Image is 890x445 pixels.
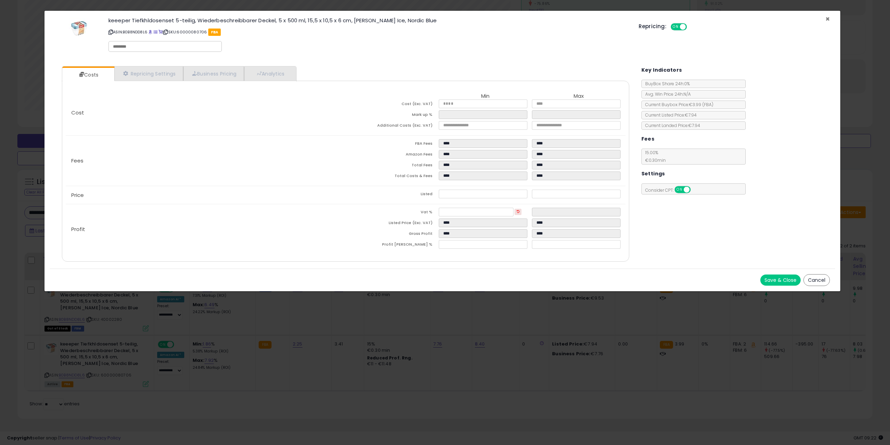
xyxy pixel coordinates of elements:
[641,66,682,74] h5: Key Indicators
[675,187,684,193] span: ON
[671,24,680,30] span: ON
[346,229,439,240] td: Gross Profit
[702,102,713,108] span: ( FBA )
[159,29,162,35] a: Your listing only
[66,227,346,232] p: Profit
[346,100,439,110] td: Cost (Exc. VAT)
[346,139,439,150] td: FBA Fees
[148,29,152,35] a: BuyBox page
[686,24,697,30] span: OFF
[108,26,628,38] p: ASIN: B0B8NDD8L6 | SKU: 60000080706
[642,91,691,97] span: Avg. Win Price 24h: N/A
[803,274,830,286] button: Cancel
[346,218,439,229] td: Listed Price (Exc. VAT)
[642,102,713,108] span: Current Buybox Price:
[642,112,697,118] span: Current Listed Price: €7.94
[641,135,655,143] h5: Fees
[346,110,439,121] td: Mark up %
[642,157,666,163] span: €0.30 min
[639,24,666,29] h5: Repricing:
[641,169,665,178] h5: Settings
[114,66,183,81] a: Repricing Settings
[346,150,439,161] td: Amazon Fees
[66,110,346,116] p: Cost
[154,29,157,35] a: All offer listings
[642,81,690,87] span: BuyBox Share 24h: 0%
[244,66,296,81] a: Analytics
[346,208,439,218] td: Vat %
[689,102,713,108] span: €3.99
[346,172,439,182] td: Total Costs & Fees
[642,122,700,128] span: Current Landed Price: €7.94
[532,93,625,100] th: Max
[66,192,346,198] p: Price
[208,29,221,36] span: FBA
[346,190,439,200] td: Listed
[108,18,628,23] h3: keeeper Tiefkhldosenset 5-teilig, Wiederbeschreibbarer Deckel, 5 x 500 ml, 15,5 x 10,5 x 6 cm, [P...
[642,150,666,163] span: 15.00 %
[66,158,346,164] p: Fees
[346,240,439,251] td: Profit [PERSON_NAME] %
[69,18,90,39] img: 41WXFZ-d6oL._SL60_.jpg
[439,93,532,100] th: Min
[62,68,114,82] a: Costs
[689,187,701,193] span: OFF
[642,187,700,193] span: Consider CPT:
[760,275,801,286] button: Save & Close
[346,121,439,132] td: Additional Costs (Exc. VAT)
[346,161,439,172] td: Total Fees
[825,14,830,24] span: ×
[183,66,244,81] a: Business Pricing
